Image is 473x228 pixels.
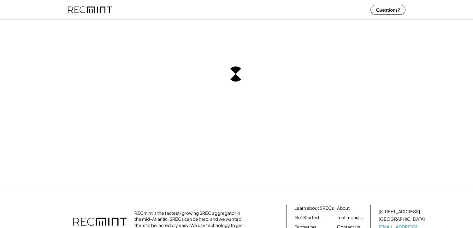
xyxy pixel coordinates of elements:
[370,5,405,15] button: Questions?
[379,216,425,222] div: [GEOGRAPHIC_DATA]
[294,205,334,211] a: Learn about SRECs
[337,214,363,221] a: Testimonials
[68,1,112,18] img: recmint-logotype%403x%20%281%29.jpeg
[337,205,350,211] a: About
[379,208,420,215] div: [STREET_ADDRESS]
[294,214,319,221] a: Get Started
